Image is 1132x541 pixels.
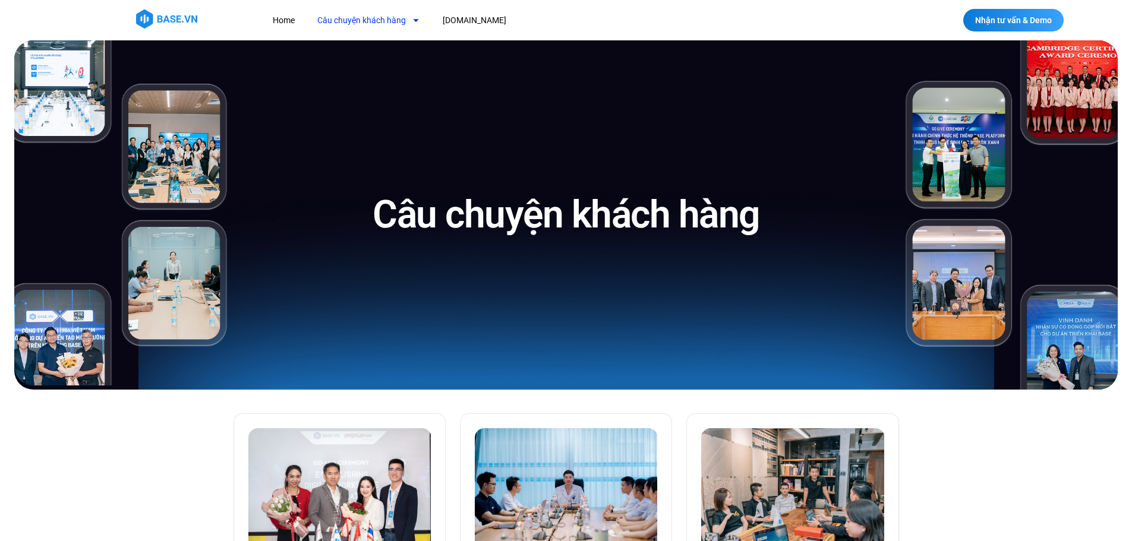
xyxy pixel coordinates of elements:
[963,9,1064,31] a: Nhận tư vấn & Demo
[308,10,429,31] a: Câu chuyện khách hàng
[264,10,724,31] nav: Menu
[975,16,1052,24] span: Nhận tư vấn & Demo
[434,10,515,31] a: [DOMAIN_NAME]
[373,190,759,239] h1: Câu chuyện khách hàng
[264,10,304,31] a: Home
